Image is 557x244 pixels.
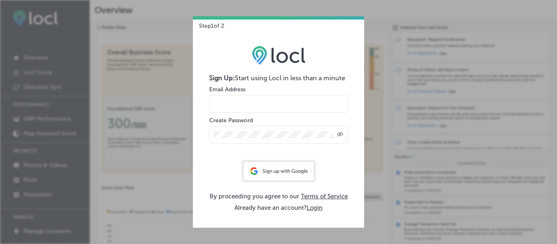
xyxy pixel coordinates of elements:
[243,162,314,180] div: Sign up with Google
[209,74,235,82] strong: Sign Up:
[193,16,224,29] p: Step 1 of 2
[209,117,253,124] label: Create Password
[307,204,323,211] button: Login
[209,86,245,93] label: Email Address
[209,193,348,200] p: By proceeding you agree to our
[337,131,343,138] span: Toggle password visibility
[301,193,348,200] a: Terms of Service
[252,46,305,64] img: LOCL logo
[235,74,345,82] span: Start using Locl in less than a minute
[209,204,348,211] p: Already have an account?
